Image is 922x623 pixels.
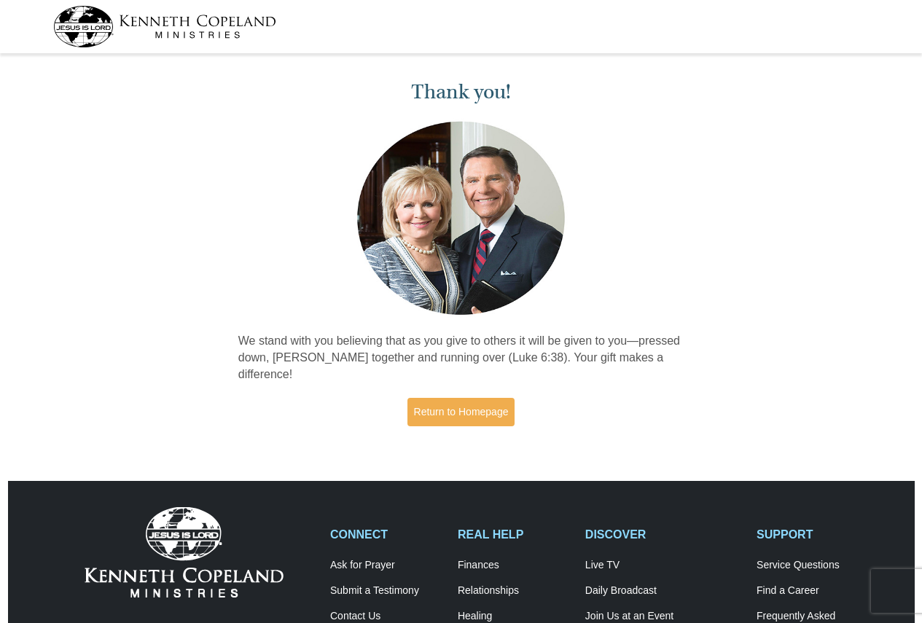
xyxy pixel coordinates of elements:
[458,584,570,597] a: Relationships
[585,559,741,572] a: Live TV
[238,80,684,104] h1: Thank you!
[330,610,442,623] a: Contact Us
[585,610,741,623] a: Join Us at an Event
[458,559,570,572] a: Finances
[407,398,515,426] a: Return to Homepage
[757,584,869,597] a: Find a Career
[353,118,569,318] img: Kenneth and Gloria
[585,528,741,541] h2: DISCOVER
[53,6,276,47] img: kcm-header-logo.svg
[330,584,442,597] a: Submit a Testimony
[585,584,741,597] a: Daily Broadcast
[238,333,684,383] p: We stand with you believing that as you give to others it will be given to you—pressed down, [PER...
[458,528,570,541] h2: REAL HELP
[330,528,442,541] h2: CONNECT
[757,559,869,572] a: Service Questions
[458,610,570,623] a: Healing
[85,507,284,597] img: Kenneth Copeland Ministries
[330,559,442,572] a: Ask for Prayer
[757,528,869,541] h2: SUPPORT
